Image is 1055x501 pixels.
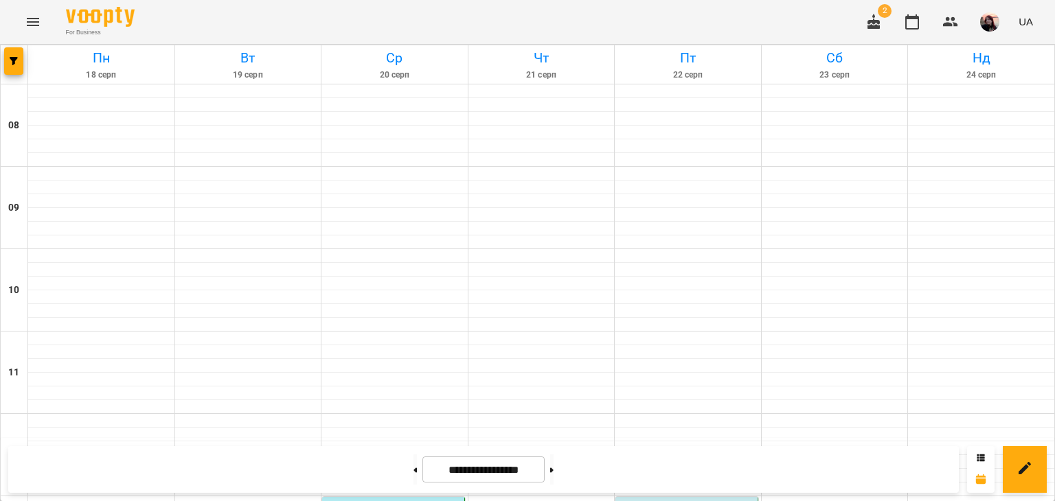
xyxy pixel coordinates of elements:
h6: 19 серп [177,69,319,82]
h6: 18 серп [30,69,172,82]
h6: 22 серп [617,69,759,82]
h6: Сб [764,47,906,69]
h6: Пн [30,47,172,69]
h6: 11 [8,365,19,380]
button: UA [1013,9,1039,34]
h6: 08 [8,118,19,133]
h6: Пт [617,47,759,69]
button: Menu [16,5,49,38]
img: 593dfa334cc66595748fde4e2f19f068.jpg [980,12,999,32]
h6: 20 серп [324,69,466,82]
img: Voopty Logo [66,7,135,27]
span: For Business [66,28,135,37]
h6: 24 серп [910,69,1052,82]
span: 2 [878,4,892,18]
h6: Нд [910,47,1052,69]
h6: 09 [8,200,19,215]
h6: 21 серп [470,69,613,82]
h6: 10 [8,283,19,298]
h6: Ср [324,47,466,69]
h6: Вт [177,47,319,69]
h6: 23 серп [764,69,906,82]
h6: Чт [470,47,613,69]
span: UA [1019,14,1033,29]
